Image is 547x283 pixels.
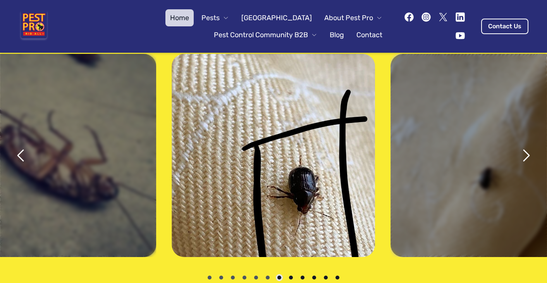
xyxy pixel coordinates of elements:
[237,9,317,26] a: [GEOGRAPHIC_DATA]
[214,29,308,40] span: Pest Control Community B2B
[320,9,387,26] button: About Pest Pro
[513,142,539,169] button: next
[209,26,322,43] button: Pest Control Community B2B
[201,12,220,23] span: Pests
[197,9,234,26] button: Pests
[19,11,49,42] img: Pest Pro Rid All
[325,26,349,43] a: Blog
[481,19,528,34] a: Contact Us
[352,26,387,43] a: Contact
[324,12,373,23] span: About Pest Pro
[8,142,34,169] button: previous
[165,9,194,26] a: Home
